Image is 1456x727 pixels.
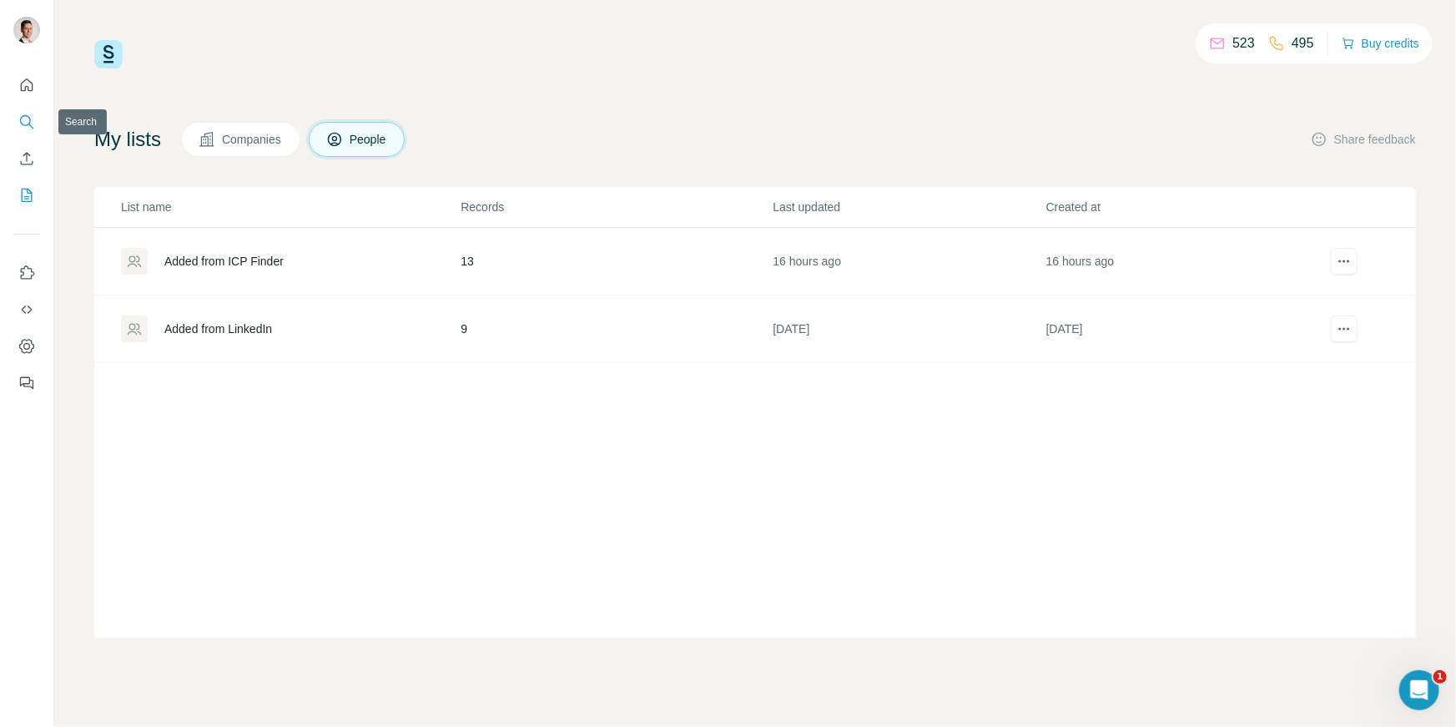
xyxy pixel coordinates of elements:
[13,107,40,137] button: Search
[13,368,40,398] button: Feedback
[121,199,459,215] p: List name
[1292,33,1314,53] p: 495
[13,258,40,288] button: Use Surfe on LinkedIn
[94,40,123,68] img: Surfe Logo
[13,180,40,210] button: My lists
[1046,199,1317,215] p: Created at
[460,295,772,363] td: 9
[1232,33,1255,53] p: 523
[1045,228,1318,295] td: 16 hours ago
[164,321,272,337] div: Added from LinkedIn
[13,144,40,174] button: Enrich CSV
[1399,670,1439,710] iframe: Intercom live chat
[13,331,40,361] button: Dashboard
[94,126,161,153] h4: My lists
[773,199,1044,215] p: Last updated
[350,131,388,148] span: People
[1342,32,1419,55] button: Buy credits
[1331,316,1358,342] button: actions
[13,295,40,325] button: Use Surfe API
[13,17,40,43] img: Avatar
[1045,295,1318,363] td: [DATE]
[460,228,772,295] td: 13
[13,70,40,100] button: Quick start
[772,228,1045,295] td: 16 hours ago
[1331,248,1358,275] button: actions
[1433,670,1447,684] span: 1
[222,131,283,148] span: Companies
[772,295,1045,363] td: [DATE]
[461,199,771,215] p: Records
[164,253,284,270] div: Added from ICP Finder
[1311,131,1416,148] button: Share feedback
